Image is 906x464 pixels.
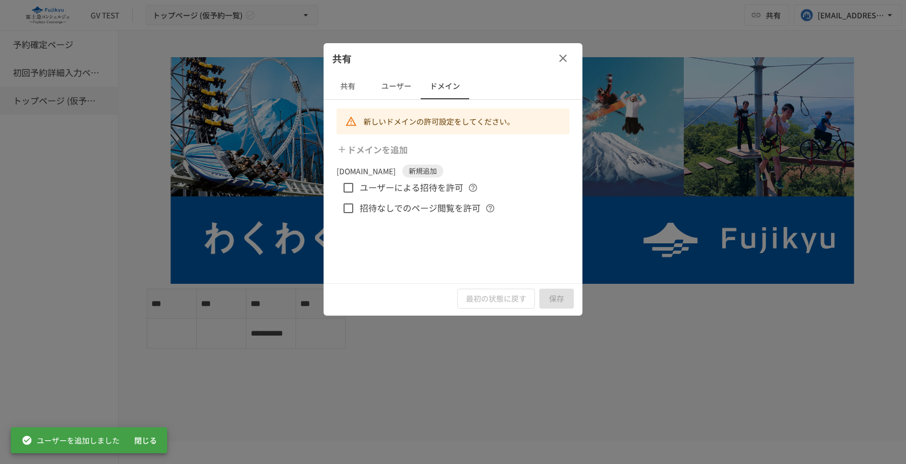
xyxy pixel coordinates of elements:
button: ドメイン [421,73,469,99]
div: ユーザーを追加しました [22,431,120,450]
button: ドメインを追加 [334,139,412,160]
span: 新規追加 [402,166,443,176]
button: ユーザー [372,73,421,99]
div: 新しいドメインの許可設定をしてください。 [363,112,514,131]
span: ユーザーによる招待を許可 [360,181,463,195]
button: 閉じる [128,431,163,451]
span: 招待なしでのページ閲覧を許可 [360,201,481,215]
button: 共有 [324,73,372,99]
p: [DOMAIN_NAME] [337,165,396,177]
div: 共有 [324,43,582,73]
